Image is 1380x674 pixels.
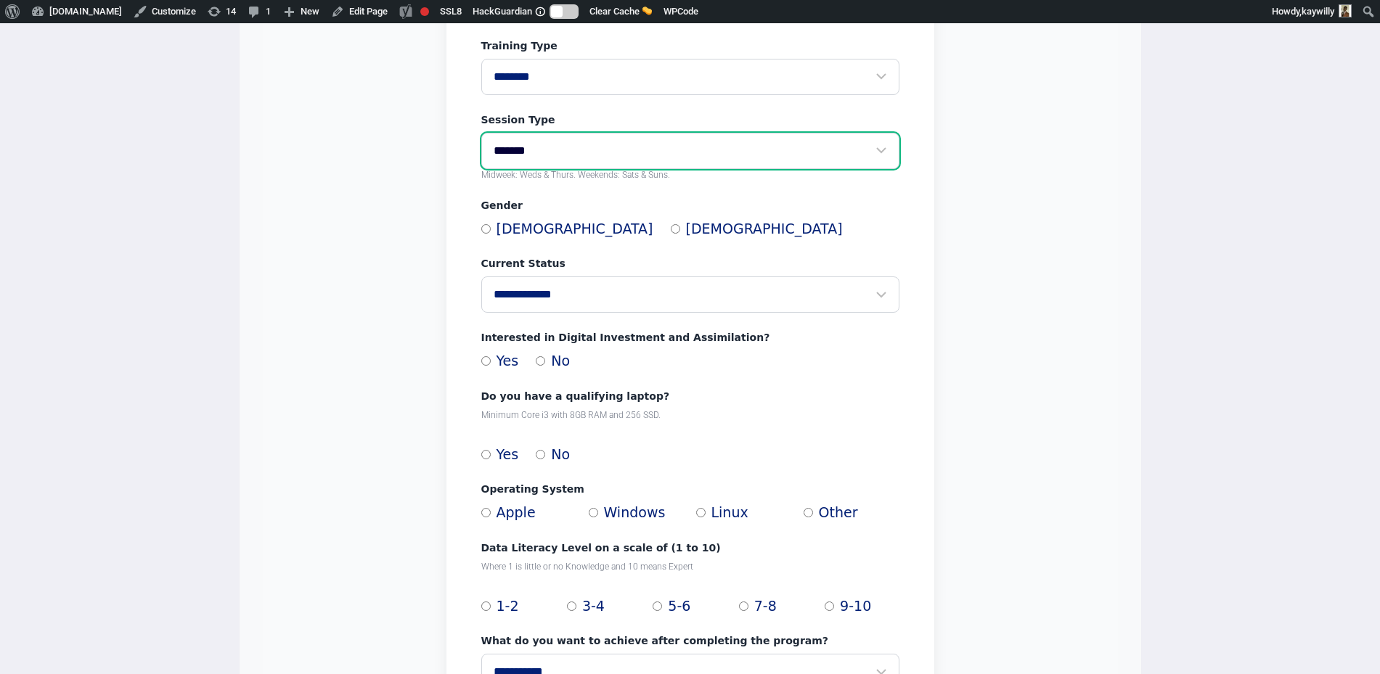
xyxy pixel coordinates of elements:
[481,224,491,234] input: [DEMOGRAPHIC_DATA]
[481,38,899,53] label: Training Type
[481,601,491,611] input: 1-2
[481,198,899,213] label: Gender
[481,561,899,572] p: Where 1 is little or no Knowledge and 10 means Expert
[481,508,491,517] input: Apple
[536,356,545,366] input: No
[551,350,570,371] span: No
[481,482,899,496] label: Operating System
[481,112,899,127] label: Session Type
[840,596,871,617] span: 9-10
[642,6,652,15] img: 🧽
[582,596,605,617] span: 3-4
[536,450,545,459] input: No
[668,596,690,617] span: 5-6
[551,444,570,465] span: No
[481,256,899,271] label: Current Status
[825,601,834,611] input: 9-10
[481,541,899,555] label: Data Literacy Level on a scale of (1 to 10)
[420,7,429,16] div: Focus keyphrase not set
[804,508,813,517] input: Other
[589,6,640,17] span: Clear Cache
[481,633,899,648] label: What do you want to achieve after completing the program?
[497,502,536,523] span: Apple
[481,389,899,403] label: Do you have a qualifying laptop?
[497,218,653,239] span: [DEMOGRAPHIC_DATA]
[711,502,748,523] span: Linux
[754,596,777,617] span: 7-8
[481,330,899,345] label: Interested in Digital Investment and Assimilation?
[589,508,598,517] input: Windows
[481,356,491,366] input: Yes
[686,218,843,239] span: [DEMOGRAPHIC_DATA]
[1302,6,1334,17] span: kaywilly
[567,601,576,611] input: 3-4
[604,502,666,523] span: Windows
[671,224,680,234] input: [DEMOGRAPHIC_DATA]
[481,409,899,421] p: Minimum Core i3 with 8GB RAM and 256 SSD.
[497,444,519,465] span: Yes
[481,450,491,459] input: Yes
[739,601,748,611] input: 7-8
[653,601,662,611] input: 5-6
[819,502,858,523] span: Other
[696,508,706,517] input: Linux
[497,350,519,371] span: Yes
[497,596,519,617] span: 1-2
[481,169,899,181] p: Midweek: Weds & Thurs. Weekends: Sats & Suns.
